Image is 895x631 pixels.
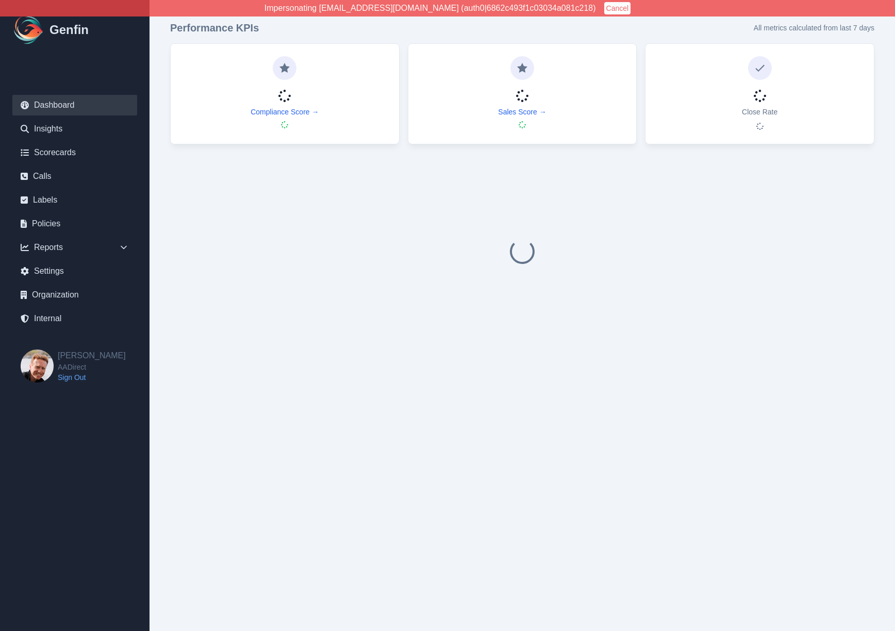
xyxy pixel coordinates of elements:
img: Logo [12,13,45,46]
a: Insights [12,119,137,139]
div: Reports [12,237,137,258]
a: Organization [12,285,137,305]
a: Policies [12,213,137,234]
span: AADirect [58,362,126,372]
img: Brian Dunagan [21,350,54,383]
a: Labels [12,190,137,210]
a: Dashboard [12,95,137,115]
a: Compliance Score → [251,107,319,117]
p: Close Rate [742,107,777,117]
a: Sales Score → [498,107,546,117]
h2: [PERSON_NAME] [58,350,126,362]
a: Sign Out [58,372,126,383]
a: Settings [12,261,137,281]
a: Calls [12,166,137,187]
p: All metrics calculated from last 7 days [754,23,874,33]
a: Internal [12,308,137,329]
h3: Performance KPIs [170,21,259,35]
h1: Genfin [49,22,89,38]
a: Scorecards [12,142,137,163]
button: Cancel [604,2,631,14]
